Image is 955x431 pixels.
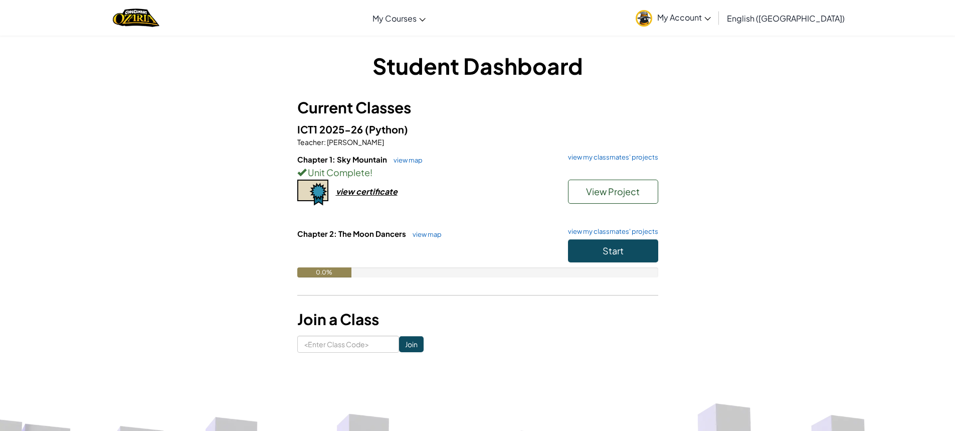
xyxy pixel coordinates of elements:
a: view map [408,230,442,238]
img: certificate-icon.png [297,180,328,206]
img: Home [113,8,159,28]
button: View Project [568,180,658,204]
img: avatar [636,10,652,27]
a: My Courses [367,5,431,32]
span: (Python) [365,123,408,135]
a: view my classmates' projects [563,154,658,161]
span: Chapter 2: The Moon Dancers [297,229,408,238]
a: My Account [631,2,716,34]
a: Ozaria by CodeCombat logo [113,8,159,28]
span: Start [603,245,624,256]
span: ! [370,167,372,178]
span: View Project [586,186,640,197]
span: My Courses [372,13,417,24]
h1: Student Dashboard [297,50,658,81]
button: Start [568,239,658,262]
input: <Enter Class Code> [297,336,399,353]
span: [PERSON_NAME] [326,137,384,147]
a: view my classmates' projects [563,228,658,235]
span: My Account [657,12,711,23]
h3: Join a Class [297,308,658,331]
span: Unit Complete [306,167,370,178]
a: English ([GEOGRAPHIC_DATA]) [722,5,850,32]
span: ICT1 2025-26 [297,123,365,135]
div: view certificate [336,186,398,197]
span: English ([GEOGRAPHIC_DATA]) [727,13,845,24]
span: Teacher [297,137,324,147]
a: view map [389,156,423,164]
h3: Current Classes [297,96,658,119]
input: Join [399,336,424,352]
span: : [324,137,326,147]
span: Chapter 1: Sky Mountain [297,155,389,164]
div: 0.0% [297,267,351,277]
a: view certificate [297,186,398,197]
